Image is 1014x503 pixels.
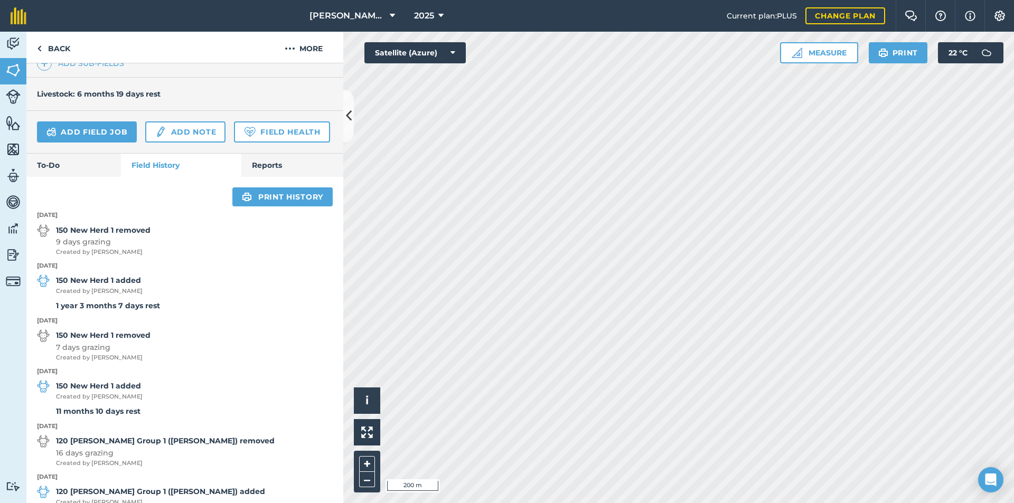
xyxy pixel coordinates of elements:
strong: 120 [PERSON_NAME] Group 1 ([PERSON_NAME]) added [56,486,265,497]
img: svg+xml;base64,PD94bWwgdmVyc2lvbj0iMS4wIiBlbmNvZGluZz0idXRmLTgiPz4KPCEtLSBHZW5lcmF0b3I6IEFkb2JlIE... [6,168,21,184]
img: A question mark icon [934,11,947,21]
p: [DATE] [26,472,343,482]
img: svg+xml;base64,PD94bWwgdmVyc2lvbj0iMS4wIiBlbmNvZGluZz0idXRmLTgiPz4KPCEtLSBHZW5lcmF0b3I6IEFkb2JlIE... [46,126,57,138]
img: svg+xml;base64,PD94bWwgdmVyc2lvbj0iMS4wIiBlbmNvZGluZz0idXRmLTgiPz4KPCEtLSBHZW5lcmF0b3I6IEFkb2JlIE... [37,435,50,448]
button: Measure [780,42,858,63]
img: svg+xml;base64,PD94bWwgdmVyc2lvbj0iMS4wIiBlbmNvZGluZz0idXRmLTgiPz4KPCEtLSBHZW5lcmF0b3I6IEFkb2JlIE... [6,274,21,289]
strong: 11 months 10 days rest [56,406,140,416]
button: i [354,387,380,414]
span: 9 days grazing [56,236,151,248]
img: svg+xml;base64,PD94bWwgdmVyc2lvbj0iMS4wIiBlbmNvZGluZz0idXRmLTgiPz4KPCEtLSBHZW5lcmF0b3I6IEFkb2JlIE... [6,36,21,52]
img: Two speech bubbles overlapping with the left bubble in the forefront [905,11,917,21]
span: Created by [PERSON_NAME] [56,248,151,257]
span: [PERSON_NAME] Cross [309,10,386,22]
a: To-Do [26,154,121,177]
span: 7 days grazing [56,341,151,353]
button: + [359,456,375,472]
a: Reports [241,154,343,177]
p: [DATE] [26,316,343,326]
img: svg+xml;base64,PD94bWwgdmVyc2lvbj0iMS4wIiBlbmNvZGluZz0idXRmLTgiPz4KPCEtLSBHZW5lcmF0b3I6IEFkb2JlIE... [6,247,21,263]
strong: 150 New Herd 1 added [56,380,143,392]
img: svg+xml;base64,PD94bWwgdmVyc2lvbj0iMS4wIiBlbmNvZGluZz0idXRmLTgiPz4KPCEtLSBHZW5lcmF0b3I6IEFkb2JlIE... [6,481,21,491]
img: svg+xml;base64,PD94bWwgdmVyc2lvbj0iMS4wIiBlbmNvZGluZz0idXRmLTgiPz4KPCEtLSBHZW5lcmF0b3I6IEFkb2JlIE... [6,89,21,104]
img: svg+xml;base64,PHN2ZyB4bWxucz0iaHR0cDovL3d3dy53My5vcmcvMjAwMC9zdmciIHdpZHRoPSI1NiIgaGVpZ2h0PSI2MC... [6,141,21,157]
div: Open Intercom Messenger [978,467,1003,492]
strong: 1 year 3 months 7 days rest [56,301,160,310]
img: Ruler icon [792,48,802,58]
p: [DATE] [26,211,343,220]
span: Created by [PERSON_NAME] [56,392,143,402]
span: 16 days grazing [56,447,275,459]
p: [DATE] [26,261,343,271]
img: svg+xml;base64,PD94bWwgdmVyc2lvbj0iMS4wIiBlbmNvZGluZz0idXRmLTgiPz4KPCEtLSBHZW5lcmF0b3I6IEFkb2JlIE... [37,274,50,287]
button: 22 °C [938,42,1003,63]
h4: Livestock: 6 months 19 days rest [37,89,161,99]
img: svg+xml;base64,PD94bWwgdmVyc2lvbj0iMS4wIiBlbmNvZGluZz0idXRmLTgiPz4KPCEtLSBHZW5lcmF0b3I6IEFkb2JlIE... [6,221,21,236]
img: svg+xml;base64,PD94bWwgdmVyc2lvbj0iMS4wIiBlbmNvZGluZz0idXRmLTgiPz4KPCEtLSBHZW5lcmF0b3I6IEFkb2JlIE... [976,42,997,63]
img: svg+xml;base64,PD94bWwgdmVyc2lvbj0iMS4wIiBlbmNvZGluZz0idXRmLTgiPz4KPCEtLSBHZW5lcmF0b3I6IEFkb2JlIE... [37,329,50,342]
p: [DATE] [26,367,343,376]
img: svg+xml;base64,PHN2ZyB4bWxucz0iaHR0cDovL3d3dy53My5vcmcvMjAwMC9zdmciIHdpZHRoPSI1NiIgaGVpZ2h0PSI2MC... [6,115,21,131]
img: fieldmargin Logo [11,7,26,24]
img: svg+xml;base64,PHN2ZyB4bWxucz0iaHR0cDovL3d3dy53My5vcmcvMjAwMC9zdmciIHdpZHRoPSIxOSIgaGVpZ2h0PSIyNC... [878,46,888,59]
a: Add field job [37,121,137,143]
span: Created by [PERSON_NAME] [56,459,275,468]
img: A cog icon [993,11,1006,21]
p: [DATE] [26,422,343,431]
strong: 120 [PERSON_NAME] Group 1 ([PERSON_NAME]) removed [56,435,275,447]
span: i [365,394,369,407]
img: svg+xml;base64,PHN2ZyB4bWxucz0iaHR0cDovL3d3dy53My5vcmcvMjAwMC9zdmciIHdpZHRoPSI5IiBoZWlnaHQ9IjI0Ii... [37,42,42,55]
button: – [359,472,375,487]
a: Change plan [805,7,885,24]
strong: 150 New Herd 1 added [56,274,143,286]
button: Print [869,42,928,63]
strong: 150 New Herd 1 removed [56,224,151,236]
img: svg+xml;base64,PHN2ZyB4bWxucz0iaHR0cDovL3d3dy53My5vcmcvMjAwMC9zdmciIHdpZHRoPSIxOSIgaGVpZ2h0PSIyNC... [242,191,252,203]
img: svg+xml;base64,PD94bWwgdmVyc2lvbj0iMS4wIiBlbmNvZGluZz0idXRmLTgiPz4KPCEtLSBHZW5lcmF0b3I6IEFkb2JlIE... [37,380,50,393]
img: svg+xml;base64,PHN2ZyB4bWxucz0iaHR0cDovL3d3dy53My5vcmcvMjAwMC9zdmciIHdpZHRoPSIxNyIgaGVpZ2h0PSIxNy... [965,10,975,22]
img: svg+xml;base64,PD94bWwgdmVyc2lvbj0iMS4wIiBlbmNvZGluZz0idXRmLTgiPz4KPCEtLSBHZW5lcmF0b3I6IEFkb2JlIE... [155,126,166,138]
img: svg+xml;base64,PD94bWwgdmVyc2lvbj0iMS4wIiBlbmNvZGluZz0idXRmLTgiPz4KPCEtLSBHZW5lcmF0b3I6IEFkb2JlIE... [6,194,21,210]
img: svg+xml;base64,PHN2ZyB4bWxucz0iaHR0cDovL3d3dy53My5vcmcvMjAwMC9zdmciIHdpZHRoPSIyMCIgaGVpZ2h0PSIyNC... [285,42,295,55]
strong: 150 New Herd 1 removed [56,329,151,341]
a: Add note [145,121,226,143]
a: Back [26,32,81,63]
span: Current plan : PLUS [727,10,797,22]
span: 22 ° C [949,42,968,63]
span: 2025 [414,10,434,22]
a: Field History [121,154,241,177]
img: Four arrows, one pointing top left, one top right, one bottom right and the last bottom left [361,426,373,438]
span: Created by [PERSON_NAME] [56,287,143,296]
img: svg+xml;base64,PD94bWwgdmVyc2lvbj0iMS4wIiBlbmNvZGluZz0idXRmLTgiPz4KPCEtLSBHZW5lcmF0b3I6IEFkb2JlIE... [37,486,50,498]
button: Satellite (Azure) [364,42,466,63]
button: More [264,32,343,63]
img: svg+xml;base64,PD94bWwgdmVyc2lvbj0iMS4wIiBlbmNvZGluZz0idXRmLTgiPz4KPCEtLSBHZW5lcmF0b3I6IEFkb2JlIE... [37,224,50,237]
span: Created by [PERSON_NAME] [56,353,151,363]
a: Field Health [234,121,330,143]
img: svg+xml;base64,PHN2ZyB4bWxucz0iaHR0cDovL3d3dy53My5vcmcvMjAwMC9zdmciIHdpZHRoPSI1NiIgaGVpZ2h0PSI2MC... [6,62,21,78]
a: Print history [232,187,333,206]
